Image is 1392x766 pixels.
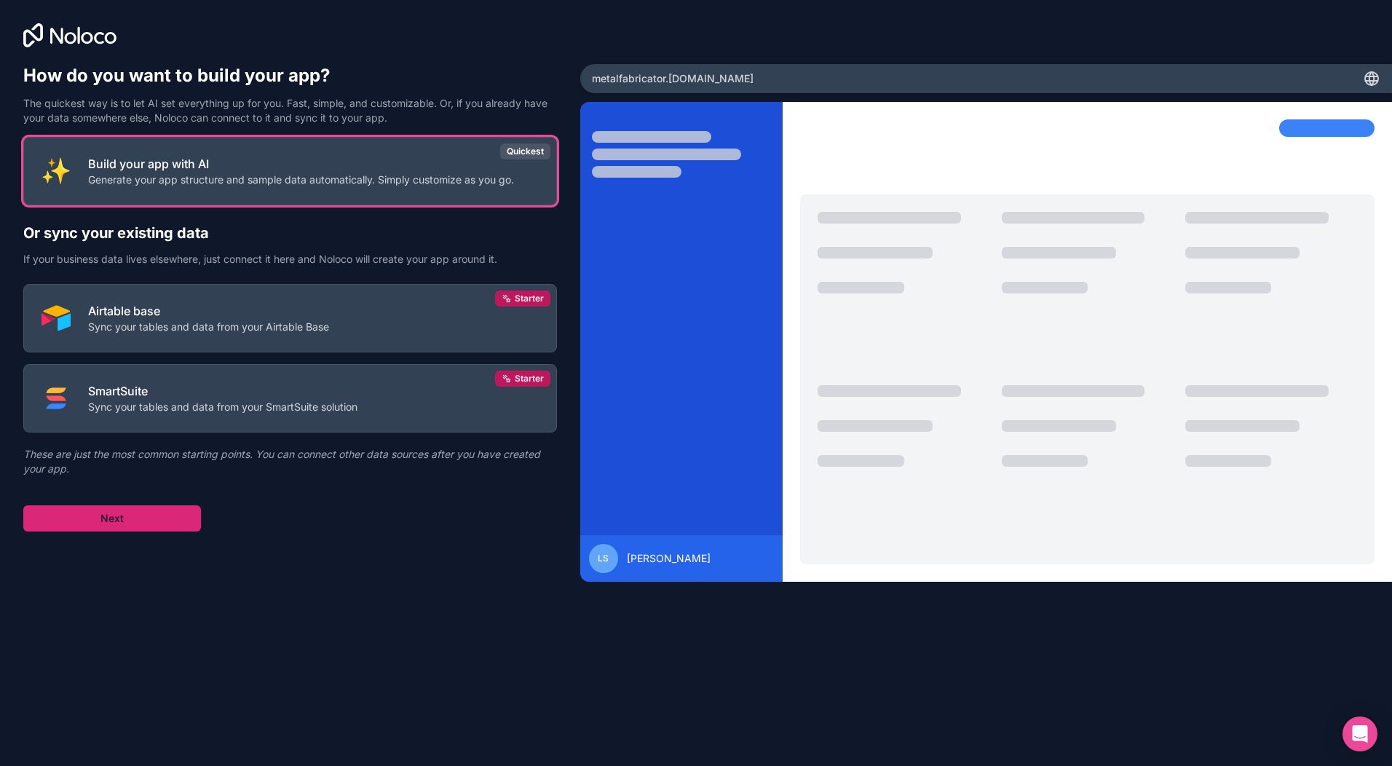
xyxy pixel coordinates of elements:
span: Starter [515,293,544,304]
span: [PERSON_NAME] [627,551,711,566]
button: INTERNAL_WITH_AIBuild your app with AIGenerate your app structure and sample data automatically. ... [23,137,557,205]
div: Open Intercom Messenger [1342,716,1377,751]
span: metalfabricator .[DOMAIN_NAME] [592,71,754,86]
h2: Or sync your existing data [23,223,557,243]
img: AIRTABLE [41,304,71,333]
p: Generate your app structure and sample data automatically. Simply customize as you go. [88,173,514,187]
p: If your business data lives elsewhere, just connect it here and Noloco will create your app aroun... [23,252,557,266]
img: SMART_SUITE [41,384,71,413]
p: Build your app with AI [88,155,514,173]
button: AIRTABLEAirtable baseSync your tables and data from your Airtable BaseStarter [23,284,557,352]
p: Airtable base [88,302,329,320]
img: INTERNAL_WITH_AI [41,157,71,186]
p: Sync your tables and data from your Airtable Base [88,320,329,334]
button: Next [23,505,201,532]
div: Quickest [500,143,550,159]
p: SmartSuite [88,382,357,400]
button: SMART_SUITESmartSuiteSync your tables and data from your SmartSuite solutionStarter [23,364,557,433]
h1: How do you want to build your app? [23,64,557,87]
p: The quickest way is to let AI set everything up for you. Fast, simple, and customizable. Or, if y... [23,96,557,125]
p: Sync your tables and data from your SmartSuite solution [88,400,357,414]
span: Starter [515,373,544,384]
p: These are just the most common starting points. You can connect other data sources after you have... [23,447,557,476]
span: lS [598,553,609,564]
